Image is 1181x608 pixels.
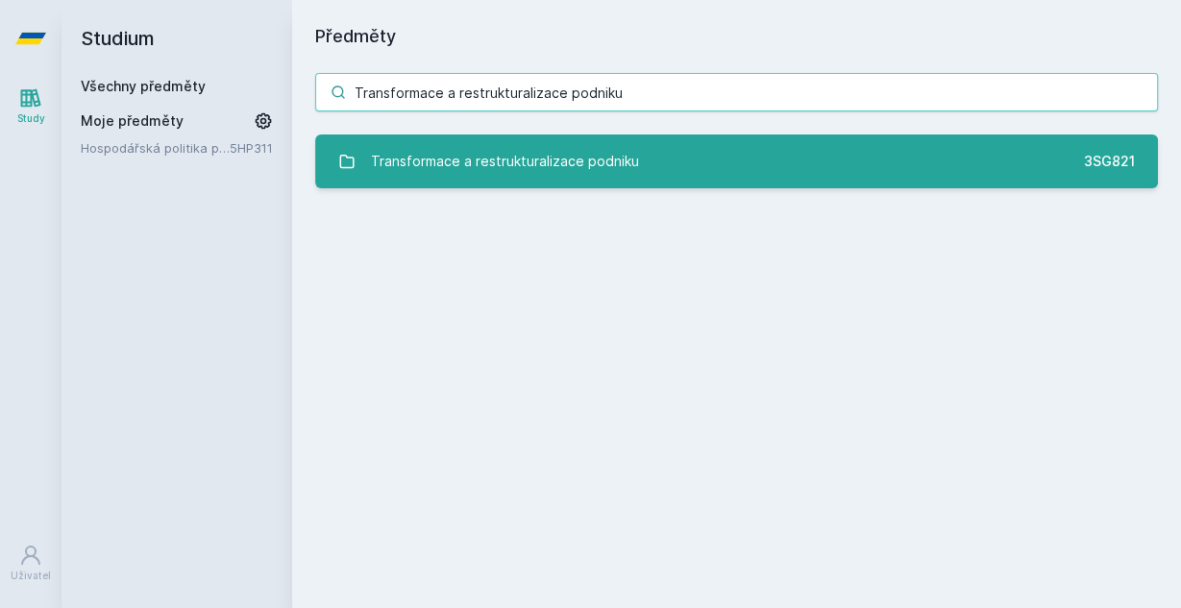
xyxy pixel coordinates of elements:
[81,111,184,131] span: Moje předměty
[315,134,1158,188] a: Transformace a restrukturalizace podniku 3SG821
[371,142,639,181] div: Transformace a restrukturalizace podniku
[4,77,58,135] a: Study
[17,111,45,126] div: Study
[81,78,206,94] a: Všechny předměty
[315,73,1158,111] input: Název nebo ident předmětu…
[4,534,58,593] a: Uživatel
[1084,152,1135,171] div: 3SG821
[11,569,51,583] div: Uživatel
[230,140,273,156] a: 5HP311
[81,138,230,158] a: Hospodářská politika pro země bohaté na přírodní zdroje
[315,23,1158,50] h1: Předměty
